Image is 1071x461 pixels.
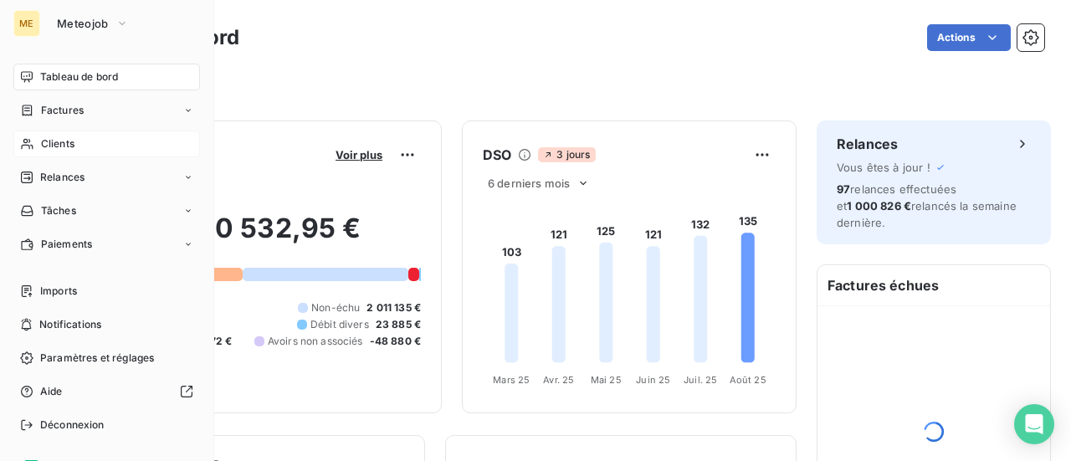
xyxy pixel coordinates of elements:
[310,317,369,332] span: Débit divers
[538,147,595,162] span: 3 jours
[13,97,200,124] a: Factures
[13,164,200,191] a: Relances
[488,177,570,190] span: 6 derniers mois
[336,148,382,161] span: Voir plus
[837,182,850,196] span: 97
[13,345,200,371] a: Paramètres et réglages
[817,265,1050,305] h6: Factures échues
[268,334,363,349] span: Avoirs non associés
[591,374,622,386] tspan: Mai 25
[41,237,92,252] span: Paiements
[13,64,200,90] a: Tableau de bord
[13,10,40,37] div: ME
[13,278,200,305] a: Imports
[1014,404,1054,444] div: Open Intercom Messenger
[366,300,421,315] span: 2 011 135 €
[40,170,85,185] span: Relances
[493,374,530,386] tspan: Mars 25
[837,182,1017,229] span: relances effectuées et relancés la semaine dernière.
[41,136,74,151] span: Clients
[13,131,200,157] a: Clients
[40,69,118,85] span: Tableau de bord
[847,199,911,213] span: 1 000 826 €
[311,300,360,315] span: Non-échu
[927,24,1011,51] button: Actions
[95,212,421,262] h2: 3 340 532,95 €
[41,203,76,218] span: Tâches
[40,351,154,366] span: Paramètres et réglages
[376,317,421,332] span: 23 885 €
[837,161,930,174] span: Vous êtes à jour !
[41,103,84,118] span: Factures
[684,374,717,386] tspan: Juil. 25
[13,378,200,405] a: Aide
[57,17,109,30] span: Meteojob
[40,417,105,433] span: Déconnexion
[837,134,898,154] h6: Relances
[39,317,101,332] span: Notifications
[13,231,200,258] a: Paiements
[13,197,200,224] a: Tâches
[40,284,77,299] span: Imports
[331,147,387,162] button: Voir plus
[483,145,511,165] h6: DSO
[543,374,574,386] tspan: Avr. 25
[40,384,63,399] span: Aide
[730,374,766,386] tspan: Août 25
[636,374,670,386] tspan: Juin 25
[370,334,421,349] span: -48 880 €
